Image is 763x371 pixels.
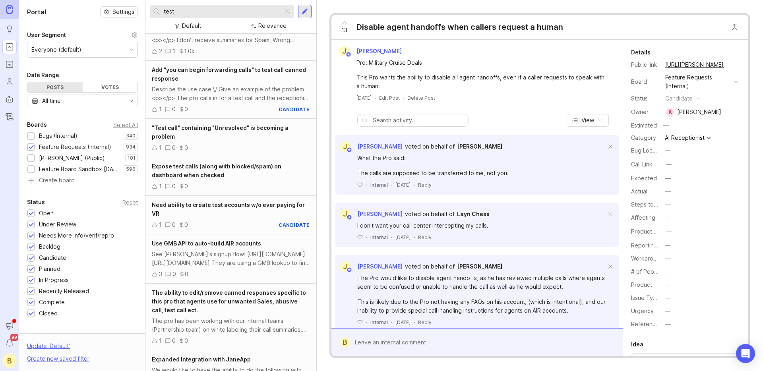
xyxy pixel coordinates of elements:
[356,95,372,101] time: [DATE]
[391,182,392,188] div: ·
[457,262,502,271] a: [PERSON_NAME]
[666,227,672,236] div: —
[335,141,403,152] a: J[PERSON_NAME]
[152,163,281,178] span: Expose test calls (along with blocked/spam) on dashboard when checked
[2,354,17,368] button: B
[2,75,17,89] a: Users
[182,21,201,30] div: Default
[631,268,687,275] label: # of People Affected
[159,143,162,152] div: 1
[665,294,670,302] div: —
[665,94,693,103] div: candidate
[39,309,58,318] div: Closed
[407,95,435,101] div: Delete Post
[357,211,403,217] span: [PERSON_NAME]
[395,319,411,325] time: [DATE]
[172,182,176,191] div: 0
[31,45,81,54] div: Everyone (default)
[152,85,310,102] div: Describe the use case \/ Give an example of the problem <p></p> The pro calls in for a test call ...
[128,155,136,161] p: 101
[335,46,408,56] a: J[PERSON_NAME]
[279,222,310,228] div: candidate
[2,40,17,54] a: Portal
[152,124,289,140] span: "Test call" containing "Unresolved" is becoming a problem
[39,154,105,162] div: [PERSON_NAME] (Public)
[666,160,672,169] div: —
[2,110,17,124] a: Changelog
[631,77,659,86] div: Board
[346,214,352,220] img: member badge
[39,276,69,284] div: In Progress
[357,263,403,270] span: [PERSON_NAME]
[152,250,310,267] div: See [PERSON_NAME]'s signup flow: [URL][DOMAIN_NAME] [URL][DOMAIN_NAME] They are using a GMB looku...
[346,267,352,273] img: member badge
[726,19,742,35] button: Close button
[666,108,674,116] div: K
[159,220,162,229] div: 1
[631,60,659,69] div: Public link
[457,143,502,150] span: [PERSON_NAME]
[665,280,670,289] div: —
[663,319,673,329] button: Reference(s)
[10,334,18,341] span: 99
[27,120,47,129] div: Boards
[279,106,310,113] div: candidate
[184,47,195,56] div: 1.0k
[631,340,643,349] div: Idea
[2,92,17,106] a: Autopilot
[39,209,54,218] div: Open
[126,133,136,139] p: 340
[414,319,415,326] div: ·
[357,154,606,162] div: What the Pro said:
[27,354,89,363] div: Create new saved filter
[418,234,432,241] div: Reply
[159,182,162,191] div: 1
[357,143,403,150] span: [PERSON_NAME]
[112,8,134,16] span: Settings
[145,119,316,157] a: "Test call" containing "Unresolved" is becoming a problem100
[395,234,411,240] time: [DATE]
[357,221,606,230] div: I don't want your call center intercepting my calls.
[164,7,279,16] input: Search...
[27,7,46,17] h1: Portal
[145,61,316,119] a: Add "you can begin forwarding calls" to test call canned responseDescribe the use case \/ Give an...
[457,263,502,270] span: [PERSON_NAME]
[340,337,350,348] div: B
[567,114,609,127] button: View
[335,209,403,219] a: J[PERSON_NAME]
[631,307,654,314] label: Urgency
[340,209,351,219] div: J
[39,253,66,262] div: Candidate
[145,196,316,234] a: Need ability to create test accounts w/o ever paying for VR100candidate
[42,97,61,105] div: All time
[184,105,188,114] div: 0
[340,141,351,152] div: J
[39,143,111,151] div: Feature Requests (Internal)
[27,330,59,340] div: Companies
[375,95,376,101] div: ·
[391,234,392,241] div: ·
[100,6,138,17] button: Settings
[152,317,310,334] div: The pro has been working with our internal teams (Partnership team) on white labeling their call ...
[405,262,455,271] div: voted on behalf of
[340,261,351,272] div: J
[159,336,162,345] div: 1
[457,210,490,218] a: Layn Chess
[457,211,490,217] span: Layn Chess
[357,298,606,315] div: This is likely due to the Pro not having any FAQs on his account, (which is intentional), and our...
[665,187,671,196] div: —
[356,73,607,91] div: This Pro wants the ability to disable all agent handoffs, even if a caller requests to speak with...
[258,21,287,30] div: Relevance
[27,342,70,354] div: Update ' Default '
[665,200,671,209] div: —
[145,234,316,284] a: Use GMB API to auto-build AIR accountsSee [PERSON_NAME]'s signup flow: [URL][DOMAIN_NAME] [URL][D...
[631,48,651,57] div: Details
[370,182,388,188] div: Internal
[39,165,120,174] div: Feature Board Sandbox [DATE]
[631,321,666,327] label: Reference(s)
[373,116,464,125] input: Search activity...
[665,174,671,183] div: —
[391,319,392,326] div: ·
